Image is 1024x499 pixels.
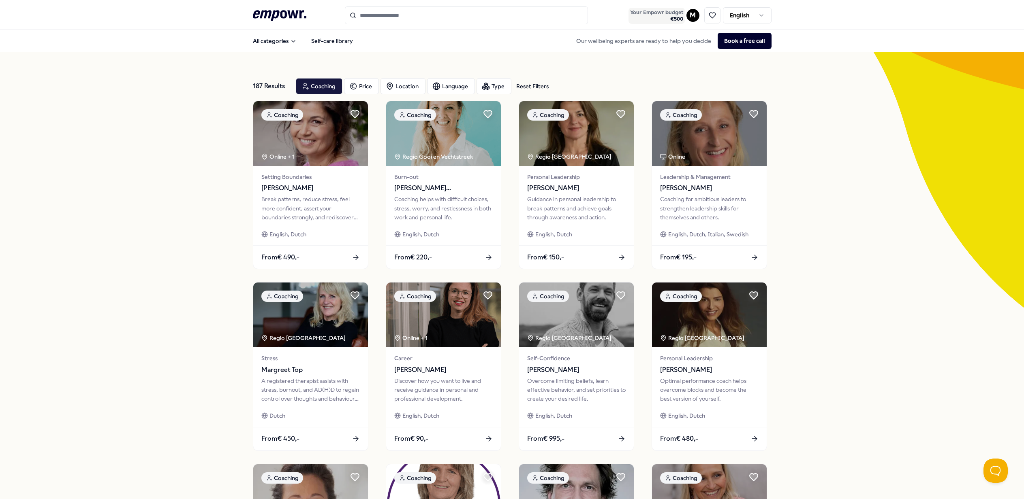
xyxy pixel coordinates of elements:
[668,230,748,239] span: English, Dutch, Italian, Swedish
[261,472,303,484] div: Coaching
[668,411,705,420] span: English, Dutch
[527,354,626,363] span: Self-Confidence
[983,459,1008,483] iframe: Help Scout Beacon - Open
[261,354,360,363] span: Stress
[394,109,436,121] div: Coaching
[261,152,295,161] div: Online + 1
[394,252,432,263] span: From € 220,-
[660,365,759,375] span: [PERSON_NAME]
[394,291,436,302] div: Coaching
[630,16,683,22] span: € 500
[652,101,767,166] img: package image
[660,472,702,484] div: Coaching
[394,472,436,484] div: Coaching
[519,101,634,269] a: package imageCoachingRegio [GEOGRAPHIC_DATA] Personal Leadership[PERSON_NAME]Guidance in personal...
[261,183,360,193] span: [PERSON_NAME]
[527,152,613,161] div: Regio [GEOGRAPHIC_DATA]
[427,78,475,94] button: Language
[253,101,368,166] img: package image
[269,411,285,420] span: Dutch
[394,333,428,342] div: Online + 1
[527,183,626,193] span: [PERSON_NAME]
[402,230,439,239] span: English, Dutch
[652,282,767,347] img: package image
[660,354,759,363] span: Personal Leadership
[660,376,759,403] div: Optimal performance coach helps overcome blocks and become the best version of yourself.
[519,101,634,166] img: package image
[527,433,564,444] span: From € 995,-
[718,33,772,49] button: Book a free call
[535,411,572,420] span: English, Dutch
[660,195,759,222] div: Coaching for ambitious leaders to strengthen leadership skills for themselves and others.
[527,376,626,403] div: Overcome limiting beliefs, learn effective behavior, and set priorities to create your desired life.
[253,78,289,94] div: 187 Results
[386,282,501,450] a: package imageCoachingOnline + 1Career[PERSON_NAME]Discover how you want to live and receive guida...
[386,282,501,347] img: package image
[660,172,759,181] span: Leadership & Management
[516,82,549,91] div: Reset Filters
[261,376,360,403] div: A registered therapist assists with stress, burnout, and AD(H)D to regain control over thoughts a...
[527,252,564,263] span: From € 150,-
[394,195,493,222] div: Coaching helps with difficult choices, stress, worry, and restlessness in both work and personal ...
[660,152,685,161] div: Online
[253,282,368,347] img: package image
[253,282,368,450] a: package imageCoachingRegio [GEOGRAPHIC_DATA] StressMargreet TopA registered therapist assists wit...
[394,354,493,363] span: Career
[394,152,474,161] div: Regio Gooi en Vechtstreek
[527,291,569,302] div: Coaching
[660,333,746,342] div: Regio [GEOGRAPHIC_DATA]
[261,333,347,342] div: Regio [GEOGRAPHIC_DATA]
[527,172,626,181] span: Personal Leadership
[527,472,569,484] div: Coaching
[660,109,702,121] div: Coaching
[261,433,299,444] span: From € 450,-
[261,252,299,263] span: From € 490,-
[630,9,683,16] span: Your Empowr budget
[660,183,759,193] span: [PERSON_NAME]
[296,78,342,94] button: Coaching
[627,7,686,24] a: Your Empowr budget€500
[535,230,572,239] span: English, Dutch
[527,195,626,222] div: Guidance in personal leadership to break patterns and achieve goals through awareness and action.
[660,252,697,263] span: From € 195,-
[394,172,493,181] span: Burn-out
[246,33,303,49] button: All categories
[660,433,698,444] span: From € 480,-
[261,109,303,121] div: Coaching
[261,365,360,375] span: Margreet Top
[246,33,359,49] nav: Main
[394,365,493,375] span: [PERSON_NAME]
[261,291,303,302] div: Coaching
[519,282,634,347] img: package image
[660,291,702,302] div: Coaching
[652,101,767,269] a: package imageCoachingOnlineLeadership & Management[PERSON_NAME]Coaching for ambitious leaders to ...
[261,172,360,181] span: Setting Boundaries
[477,78,511,94] button: Type
[381,78,425,94] button: Location
[394,183,493,193] span: [PERSON_NAME][GEOGRAPHIC_DATA]
[527,333,613,342] div: Regio [GEOGRAPHIC_DATA]
[570,33,772,49] div: Our wellbeing experts are ready to help you decide
[386,101,501,166] img: package image
[686,9,699,22] button: M
[394,433,428,444] span: From € 90,-
[305,33,359,49] a: Self-care library
[652,282,767,450] a: package imageCoachingRegio [GEOGRAPHIC_DATA] Personal Leadership[PERSON_NAME]Optimal performance ...
[344,78,379,94] button: Price
[261,195,360,222] div: Break patterns, reduce stress, feel more confident, assert your boundaries strongly, and rediscov...
[253,101,368,269] a: package imageCoachingOnline + 1Setting Boundaries[PERSON_NAME]Break patterns, reduce stress, feel...
[394,376,493,403] div: Discover how you want to live and receive guidance in personal and professional development.
[519,282,634,450] a: package imageCoachingRegio [GEOGRAPHIC_DATA] Self-Confidence[PERSON_NAME]Overcome limiting belief...
[386,101,501,269] a: package imageCoachingRegio Gooi en Vechtstreek Burn-out[PERSON_NAME][GEOGRAPHIC_DATA]Coaching hel...
[629,8,685,24] button: Your Empowr budget€500
[527,109,569,121] div: Coaching
[527,365,626,375] span: [PERSON_NAME]
[345,6,588,24] input: Search for products, categories or subcategories
[402,411,439,420] span: English, Dutch
[269,230,306,239] span: English, Dutch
